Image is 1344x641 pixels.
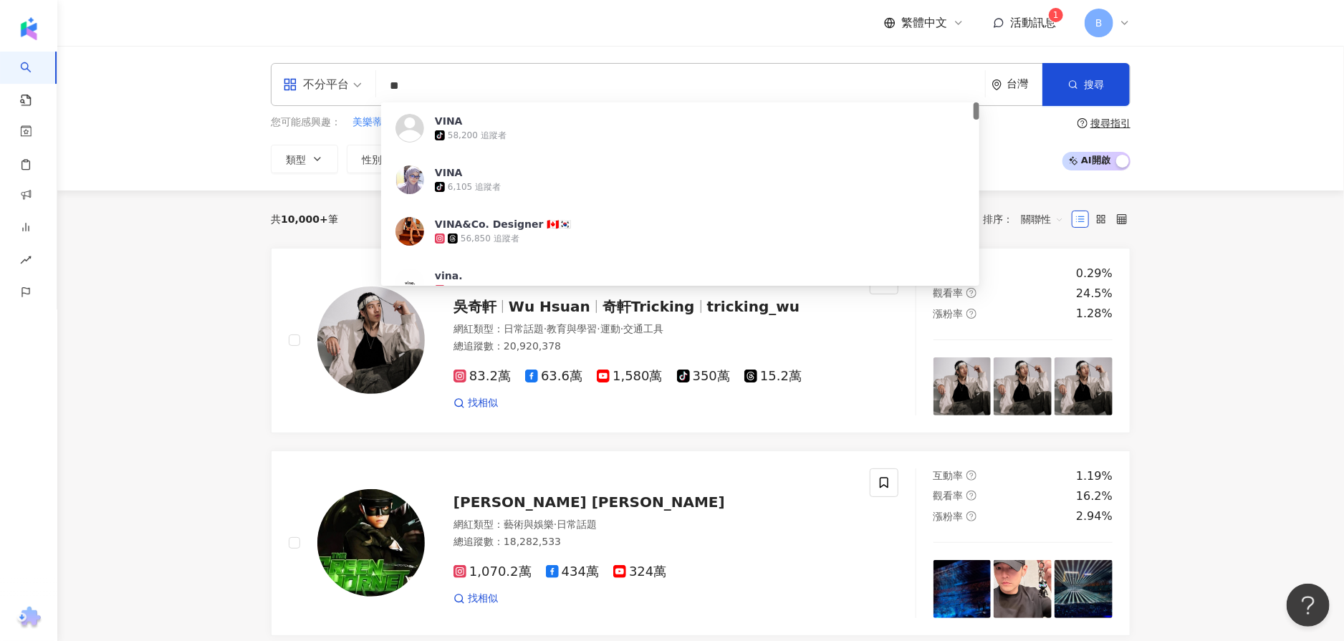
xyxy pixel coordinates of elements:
[1049,8,1063,22] sup: 1
[468,396,498,410] span: 找相似
[271,248,1131,433] a: KOL Avatar吳奇軒Wu Hsuan奇軒Trickingtricking_wu網紅類型：日常話題·教育與學習·運動·交通工具總追蹤數：20,920,37883.2萬63.6萬1,580萬3...
[933,490,964,501] span: 觀看率
[1055,560,1113,618] img: post-image
[435,269,463,283] div: vina.
[554,519,557,530] span: ·
[1076,488,1113,504] div: 16.2%
[448,181,501,193] div: 6,105 追蹤者
[453,564,532,579] span: 1,070.2萬
[933,287,964,299] span: 觀看率
[966,309,976,319] span: question-circle
[546,564,599,579] span: 434萬
[613,564,666,579] span: 324萬
[271,213,338,225] div: 共 筆
[1077,118,1088,128] span: question-circle
[395,269,424,297] img: KOL Avatar
[1076,266,1113,281] div: 0.29%
[744,369,802,384] span: 15.2萬
[17,17,40,40] img: logo icon
[933,308,964,319] span: 漲粉率
[992,79,1002,90] span: environment
[547,323,597,334] span: 教育與學習
[453,518,853,532] div: 網紅類型 ：
[1076,286,1113,302] div: 24.5%
[448,130,507,142] div: 58,200 追蹤者
[461,233,519,245] div: 56,850 追蹤者
[557,519,597,530] span: 日常話題
[352,115,383,130] button: 美樂蒂
[509,298,590,315] span: Wu Hsuan
[966,491,976,501] span: question-circle
[994,560,1052,618] img: post-image
[901,15,947,31] span: 繁體中文
[20,52,49,107] a: search
[1084,79,1104,90] span: 搜尋
[1076,509,1113,524] div: 2.94%
[271,115,341,130] span: 您可能感興趣：
[453,298,496,315] span: 吳奇軒
[453,535,853,549] div: 總追蹤數 ： 18,282,533
[468,592,498,606] span: 找相似
[966,511,976,521] span: question-circle
[966,288,976,298] span: question-circle
[1090,117,1131,129] div: 搜尋指引
[362,154,382,165] span: 性別
[603,298,695,315] span: 奇軒Tricking
[347,145,414,173] button: 性別
[966,471,976,481] span: question-circle
[395,217,424,246] img: KOL Avatar
[453,592,498,606] a: 找相似
[933,357,992,415] img: post-image
[453,339,853,354] div: 總追蹤數 ： 20,920,378
[1055,357,1113,415] img: post-image
[994,357,1052,415] img: post-image
[597,369,663,384] span: 1,580萬
[286,154,306,165] span: 類型
[453,369,511,384] span: 83.2萬
[317,489,425,597] img: KOL Avatar
[933,560,992,618] img: post-image
[395,165,424,194] img: KOL Avatar
[623,323,663,334] span: 交通工具
[597,323,600,334] span: ·
[271,145,338,173] button: 類型
[1287,584,1330,627] iframe: Help Scout Beacon - Open
[677,369,730,384] span: 350萬
[707,298,800,315] span: tricking_wu
[20,246,32,278] span: rise
[1053,10,1059,20] span: 1
[600,323,620,334] span: 運動
[620,323,623,334] span: ·
[448,284,501,297] div: 2,037 追蹤者
[1021,208,1064,231] span: 關聯性
[1076,306,1113,322] div: 1.28%
[283,77,297,92] span: appstore
[1007,78,1042,90] div: 台灣
[435,114,463,128] div: VINA
[281,213,328,225] span: 10,000+
[544,323,547,334] span: ·
[1095,15,1103,31] span: B
[271,450,1131,636] a: KOL Avatar[PERSON_NAME] [PERSON_NAME]網紅類型：藝術與娛樂·日常話題總追蹤數：18,282,5331,070.2萬434萬324萬找相似互動率question...
[395,114,424,143] img: KOL Avatar
[453,493,725,511] span: [PERSON_NAME] [PERSON_NAME]
[983,208,1072,231] div: 排序：
[504,519,554,530] span: 藝術與娛樂
[933,511,964,522] span: 漲粉率
[1076,468,1113,484] div: 1.19%
[317,286,425,394] img: KOL Avatar
[504,323,544,334] span: 日常話題
[283,73,349,96] div: 不分平台
[1042,63,1130,106] button: 搜尋
[1010,16,1056,29] span: 活動訊息
[453,396,498,410] a: 找相似
[435,217,571,231] div: VINA&Co. Designer 🇨🇦🇰🇷
[15,607,43,630] img: chrome extension
[453,322,853,337] div: 網紅類型 ：
[435,165,463,180] div: VINA
[933,470,964,481] span: 互動率
[525,369,582,384] span: 63.6萬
